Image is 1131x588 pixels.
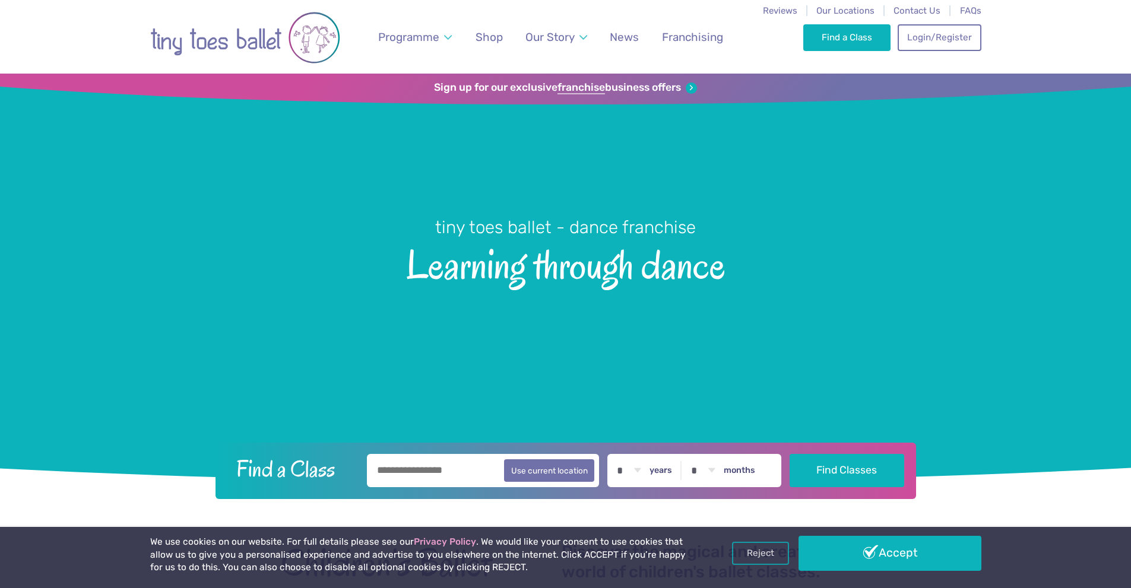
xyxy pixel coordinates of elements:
[519,23,593,51] a: Our Story
[372,23,457,51] a: Programme
[414,536,476,547] a: Privacy Policy
[803,24,891,50] a: Find a Class
[435,217,696,237] small: tiny toes ballet - dance franchise
[724,465,755,476] label: months
[732,542,789,564] a: Reject
[604,23,645,51] a: News
[150,536,690,574] p: We use cookies on our website. For full details please see our . We would like your consent to us...
[476,30,503,44] span: Shop
[898,24,981,50] a: Login/Register
[790,454,904,487] button: Find Classes
[894,5,940,16] a: Contact Us
[799,536,981,570] a: Accept
[378,30,439,44] span: Programme
[610,30,639,44] span: News
[504,459,595,482] button: Use current location
[470,23,508,51] a: Shop
[763,5,797,16] a: Reviews
[525,30,575,44] span: Our Story
[557,81,605,94] strong: franchise
[150,8,340,68] img: tiny toes ballet
[650,465,672,476] label: years
[960,5,981,16] a: FAQs
[21,239,1110,287] span: Learning through dance
[434,81,697,94] a: Sign up for our exclusivefranchisebusiness offers
[656,23,728,51] a: Franchising
[662,30,723,44] span: Franchising
[227,454,359,484] h2: Find a Class
[816,5,875,16] a: Our Locations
